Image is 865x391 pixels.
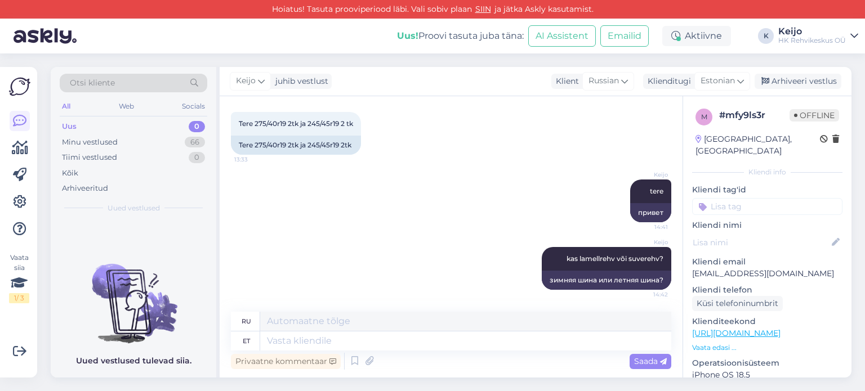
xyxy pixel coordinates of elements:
span: m [701,113,707,121]
button: AI Assistent [528,25,596,47]
span: Keijo [626,238,668,246]
div: # mfy9ls3r [719,109,790,122]
span: Otsi kliente [70,77,115,89]
div: Proovi tasuta juba täna: [397,29,524,43]
div: 1 / 3 [9,293,29,303]
span: Saada [634,356,667,366]
b: Uus! [397,30,418,41]
p: Kliendi email [692,256,842,268]
input: Lisa nimi [693,236,830,249]
div: Arhiveeri vestlus [755,74,841,89]
div: ru [242,312,251,331]
span: 14:41 [626,223,668,231]
div: Aktiivne [662,26,731,46]
span: Uued vestlused [108,203,160,213]
div: Minu vestlused [62,137,118,148]
div: 0 [189,152,205,163]
div: Tiimi vestlused [62,152,117,163]
p: Kliendi telefon [692,284,842,296]
p: Operatsioonisüsteem [692,357,842,369]
img: No chats [51,244,216,345]
span: Keijo [236,75,256,87]
a: [URL][DOMAIN_NAME] [692,328,781,338]
div: Küsi telefoninumbrit [692,296,783,311]
span: kas lamellrehv või suverehv? [567,254,663,263]
div: Kliendi info [692,167,842,177]
p: Uued vestlused tulevad siia. [76,355,191,367]
button: Emailid [600,25,649,47]
div: juhib vestlust [271,75,328,87]
p: Vaata edasi ... [692,343,842,353]
span: 14:42 [626,290,668,299]
div: Tere 275/40r19 2tk ja 245/45r19 2tk [231,136,361,155]
div: et [243,331,250,350]
input: Lisa tag [692,198,842,215]
div: Keijo [778,27,846,36]
span: 13:33 [234,155,277,164]
div: 66 [185,137,205,148]
div: All [60,99,73,114]
div: [GEOGRAPHIC_DATA], [GEOGRAPHIC_DATA] [695,133,820,157]
div: Klient [551,75,579,87]
span: Russian [588,75,619,87]
p: Kliendi tag'id [692,184,842,196]
span: Keijo [626,170,668,179]
img: Askly Logo [9,76,30,97]
div: Arhiveeritud [62,183,108,194]
div: зимняя шина или летняя шина? [542,271,671,290]
div: 0 [189,121,205,132]
div: Uus [62,121,77,132]
p: iPhone OS 18.5 [692,369,842,381]
div: Web [117,99,136,114]
span: Estonian [701,75,735,87]
p: [EMAIL_ADDRESS][DOMAIN_NAME] [692,268,842,280]
div: привет [630,203,671,222]
span: tere [650,187,663,195]
div: HK Rehvikeskus OÜ [778,36,846,45]
div: Klienditugi [643,75,691,87]
p: Kliendi nimi [692,219,842,231]
div: Socials [180,99,207,114]
a: SIIN [472,4,494,14]
span: Tere 275/40r19 2tk ja 245/45r19 2 tk [239,119,353,128]
div: Kõik [62,168,78,179]
p: Klienditeekond [692,316,842,327]
span: Offline [790,109,839,122]
div: K [758,28,774,44]
div: Privaatne kommentaar [231,354,341,369]
div: Vaata siia [9,253,29,303]
a: KeijoHK Rehvikeskus OÜ [778,27,858,45]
